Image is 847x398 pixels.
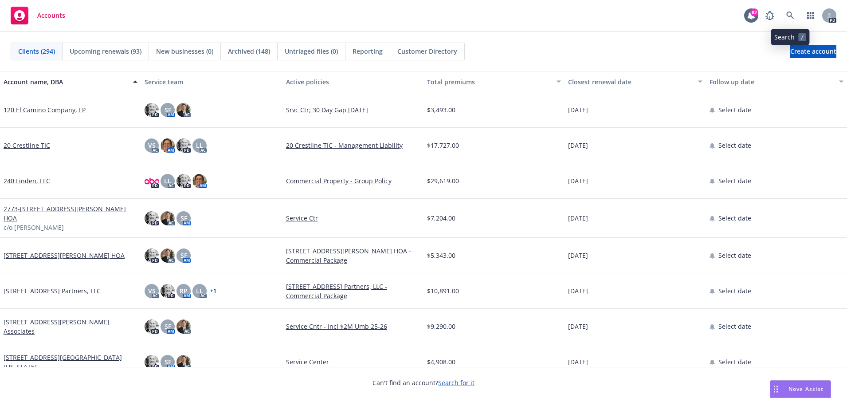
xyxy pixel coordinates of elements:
span: [DATE] [568,357,588,366]
div: Service team [145,77,278,87]
span: Reporting [353,47,383,56]
img: photo [161,138,175,153]
span: [DATE] [568,322,588,331]
span: $3,493.00 [427,105,455,114]
img: photo [145,211,159,225]
span: [DATE] [568,251,588,260]
img: photo [176,174,191,188]
button: Closest renewal date [565,71,706,92]
span: [DATE] [568,176,588,185]
a: 2773-[STREET_ADDRESS][PERSON_NAME] HOA [4,204,137,223]
span: [DATE] [568,141,588,150]
img: photo [192,174,207,188]
img: photo [176,138,191,153]
span: Create account [790,43,836,60]
span: SF [165,105,171,114]
span: Archived (148) [228,47,270,56]
span: Select date [718,286,751,296]
span: Select date [718,322,751,331]
span: Accounts [37,12,65,19]
img: photo [161,248,175,263]
span: [DATE] [568,286,588,296]
span: Upcoming renewals (93) [70,47,141,56]
a: Switch app [802,7,820,24]
a: + 1 [210,288,216,294]
span: LL [196,141,203,150]
span: $7,204.00 [427,213,455,223]
img: photo [145,248,159,263]
a: Service Ctr [286,213,420,223]
span: $4,908.00 [427,357,455,366]
a: [STREET_ADDRESS] Partners, LLC - Commercial Package [286,282,420,300]
button: Total premiums [423,71,565,92]
span: Untriaged files (0) [285,47,338,56]
span: $17,727.00 [427,141,459,150]
a: Commercial Property - Group Policy [286,176,420,185]
span: [DATE] [568,105,588,114]
div: Closest renewal date [568,77,692,87]
a: 120 El Camino Company, LP [4,105,86,114]
div: 82 [750,8,758,16]
button: Service team [141,71,282,92]
span: Customer Directory [397,47,457,56]
span: Select date [718,141,751,150]
div: Follow up date [710,77,834,87]
button: Nova Assist [770,380,831,398]
span: SF [180,213,187,223]
span: Clients (294) [18,47,55,56]
span: Nova Assist [788,385,823,393]
span: SF [165,322,171,331]
img: photo [176,103,191,117]
span: New businesses (0) [156,47,213,56]
span: Select date [718,251,751,260]
a: 20 Crestline TIC - Management Liability [286,141,420,150]
button: Follow up date [706,71,847,92]
span: $9,290.00 [427,322,455,331]
button: Active policies [282,71,423,92]
img: photo [161,284,175,298]
a: Report a Bug [761,7,779,24]
div: Active policies [286,77,420,87]
span: VS [148,286,156,296]
a: [STREET_ADDRESS][PERSON_NAME] HOA - Commercial Package [286,246,420,265]
a: 240 Linden, LLC [4,176,50,185]
a: Search for it [438,378,474,387]
span: $10,891.00 [427,286,459,296]
a: Service Cntr - Incl $2M Umb 25-26 [286,322,420,331]
span: Select date [718,176,751,185]
span: c/o [PERSON_NAME] [4,223,64,232]
span: Select date [718,105,751,114]
img: photo [145,103,159,117]
img: photo [161,211,175,225]
a: 20 Crestline TIC [4,141,50,150]
a: [STREET_ADDRESS][PERSON_NAME] HOA [4,251,125,260]
img: photo [145,174,159,188]
a: Search [781,7,799,24]
span: LL [196,286,203,296]
a: Accounts [7,3,69,28]
img: photo [145,319,159,334]
span: LL [164,176,171,185]
span: [DATE] [568,213,588,223]
img: photo [176,355,191,369]
span: Select date [718,213,751,223]
a: [STREET_ADDRESS] Partners, LLC [4,286,101,296]
a: [STREET_ADDRESS][GEOGRAPHIC_DATA][US_STATE] [4,353,137,371]
a: [STREET_ADDRESS][PERSON_NAME] Associates [4,317,137,336]
span: Can't find an account? [373,378,474,387]
div: Total premiums [427,77,551,87]
img: photo [176,319,191,334]
span: $29,619.00 [427,176,459,185]
img: photo [145,355,159,369]
span: Select date [718,357,751,366]
a: Create account [790,45,836,58]
a: Srvc Ctr; 30 Day Gap [DATE] [286,105,420,114]
a: Service Center [286,357,420,366]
